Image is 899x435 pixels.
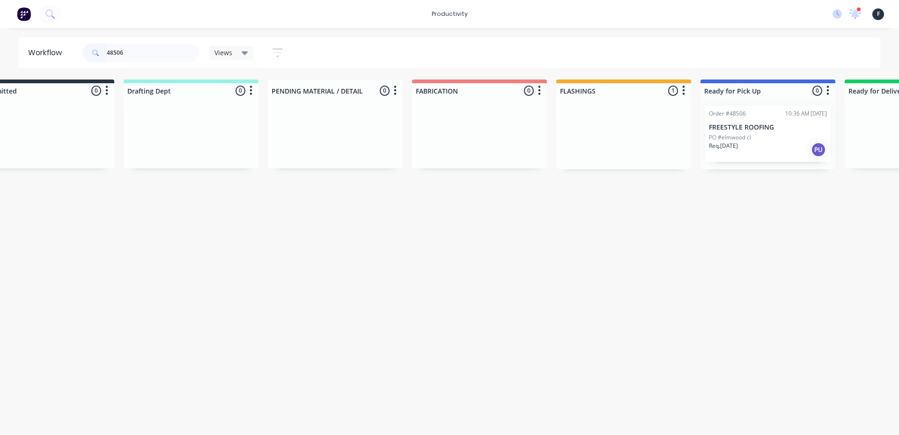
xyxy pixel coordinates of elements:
img: Factory [17,7,31,21]
span: Views [214,48,232,58]
span: F [877,10,880,18]
div: productivity [427,7,472,21]
div: Workflow [28,47,66,58]
input: Search for orders... [107,43,199,62]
